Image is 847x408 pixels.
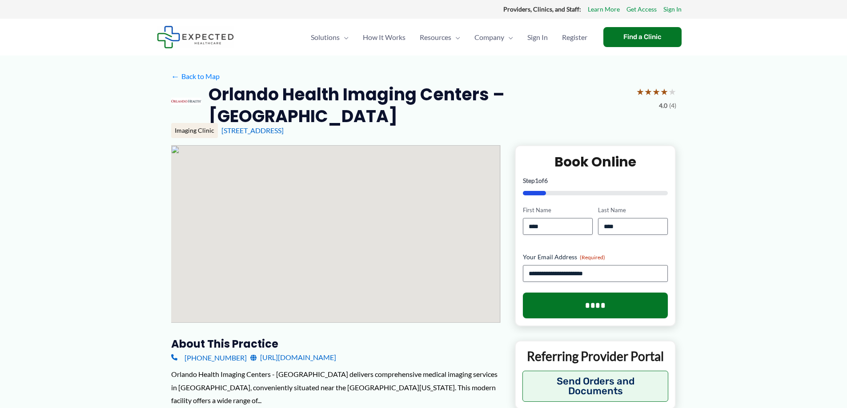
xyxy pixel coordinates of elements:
a: [STREET_ADDRESS] [221,126,284,135]
span: 6 [544,177,548,184]
span: Menu Toggle [504,22,513,53]
span: ★ [636,83,644,100]
a: [PHONE_NUMBER] [171,351,247,364]
label: First Name [523,206,593,214]
a: [URL][DOMAIN_NAME] [250,351,336,364]
p: Step of [523,178,668,184]
span: Resources [420,22,451,53]
nav: Primary Site Navigation [304,22,594,53]
img: Expected Healthcare Logo - side, dark font, small [157,26,234,48]
span: (4) [669,100,676,111]
span: 4.0 [659,100,667,111]
a: Register [555,22,594,53]
h2: Book Online [523,153,668,170]
span: Company [474,22,504,53]
p: Referring Provider Portal [522,348,669,364]
a: How It Works [356,22,413,53]
div: Imaging Clinic [171,123,218,138]
a: ←Back to Map [171,70,220,83]
span: Sign In [527,22,548,53]
a: ResourcesMenu Toggle [413,22,467,53]
span: (Required) [580,254,605,261]
span: ← [171,72,180,80]
span: ★ [668,83,676,100]
h3: About this practice [171,337,501,351]
a: Sign In [663,4,682,15]
span: Menu Toggle [451,22,460,53]
button: Send Orders and Documents [522,371,669,402]
a: Learn More [588,4,620,15]
label: Your Email Address [523,253,668,261]
a: SolutionsMenu Toggle [304,22,356,53]
span: Solutions [311,22,340,53]
span: Register [562,22,587,53]
a: Sign In [520,22,555,53]
span: ★ [652,83,660,100]
div: Orlando Health Imaging Centers - [GEOGRAPHIC_DATA] delivers comprehensive medical imaging service... [171,368,501,407]
a: Get Access [626,4,657,15]
span: ★ [644,83,652,100]
span: How It Works [363,22,405,53]
span: ★ [660,83,668,100]
span: 1 [535,177,538,184]
a: CompanyMenu Toggle [467,22,520,53]
span: Menu Toggle [340,22,349,53]
h2: Orlando Health Imaging Centers – [GEOGRAPHIC_DATA] [209,83,629,127]
a: Find a Clinic [603,27,682,47]
label: Last Name [598,206,668,214]
strong: Providers, Clinics, and Staff: [503,5,581,13]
